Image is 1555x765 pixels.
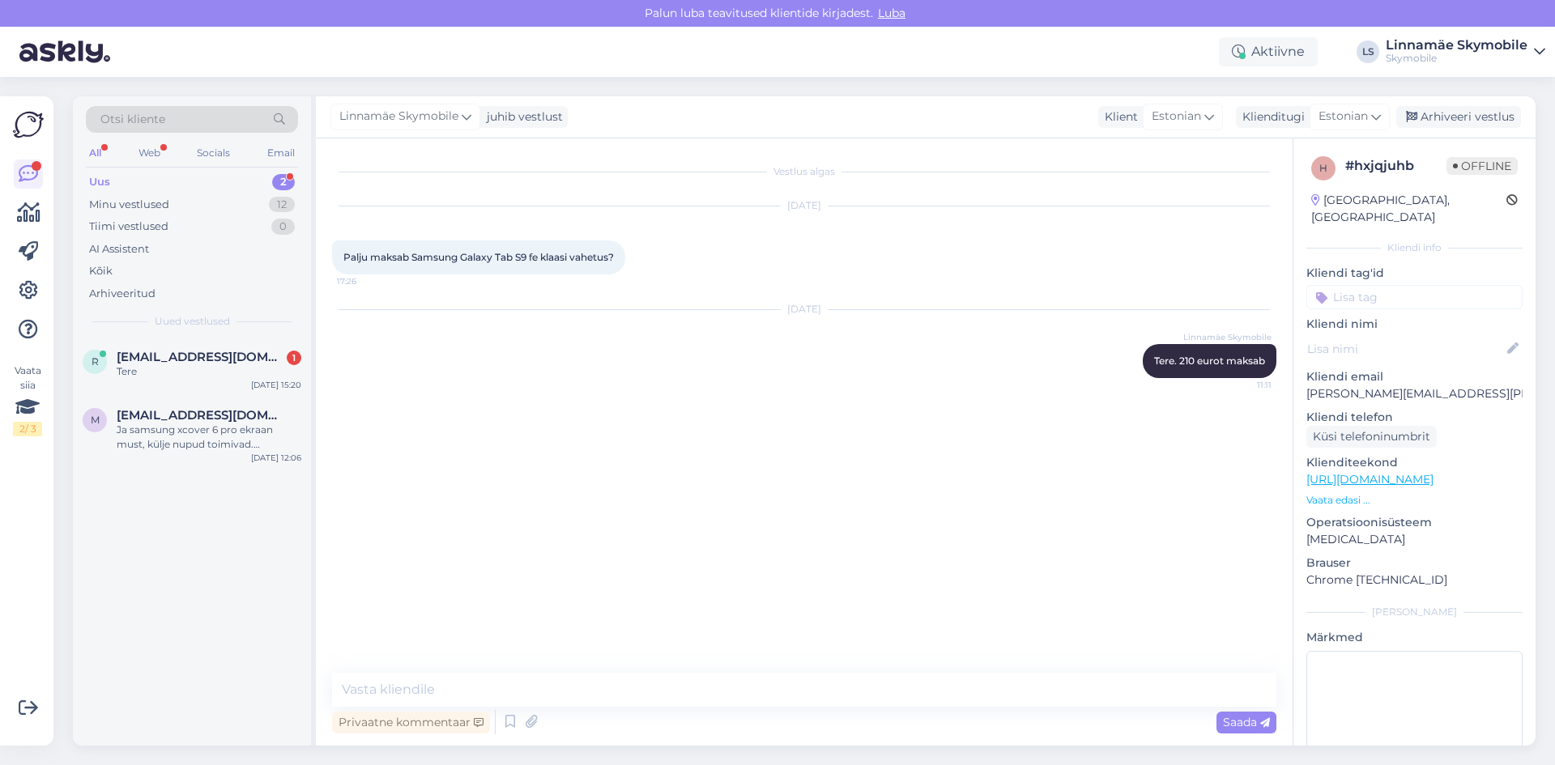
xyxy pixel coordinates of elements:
[86,142,104,164] div: All
[117,350,285,364] span: rait.polluveer@gmail.com
[117,408,285,423] span: mimmupauka@gmail.com
[194,142,233,164] div: Socials
[1183,331,1272,343] span: Linnamäe Skymobile
[13,422,42,436] div: 2 / 3
[89,219,168,235] div: Tiimi vestlused
[332,164,1276,179] div: Vestlus algas
[117,423,301,452] div: Ja samsung xcover 6 pro ekraan must, külje nupud toimivad. [PERSON_NAME] vahetus ei aidanud. Kas ...
[269,197,295,213] div: 12
[89,197,169,213] div: Minu vestlused
[873,6,910,20] span: Luba
[251,452,301,464] div: [DATE] 12:06
[155,314,230,329] span: Uued vestlused
[1306,531,1523,548] p: [MEDICAL_DATA]
[1306,493,1523,508] p: Vaata edasi ...
[1306,605,1523,619] div: [PERSON_NAME]
[13,109,44,140] img: Askly Logo
[1311,192,1506,226] div: [GEOGRAPHIC_DATA], [GEOGRAPHIC_DATA]
[1219,37,1318,66] div: Aktiivne
[1306,426,1437,448] div: Küsi telefoninumbrit
[332,712,490,733] div: Privaatne kommentaar
[1446,157,1518,175] span: Offline
[1154,355,1265,367] span: Tere. 210 eurot maksab
[1386,39,1545,65] a: Linnamäe SkymobileSkymobile
[332,198,1276,213] div: [DATE]
[1306,368,1523,385] p: Kliendi email
[1306,572,1523,589] p: Chrome [TECHNICAL_ID]
[480,108,563,125] div: juhib vestlust
[1236,108,1305,125] div: Klienditugi
[339,108,458,125] span: Linnamäe Skymobile
[1306,240,1523,255] div: Kliendi info
[264,142,298,164] div: Email
[1396,106,1521,128] div: Arhiveeri vestlus
[92,355,99,368] span: r
[1306,514,1523,531] p: Operatsioonisüsteem
[1306,316,1523,333] p: Kliendi nimi
[1098,108,1138,125] div: Klient
[89,241,149,257] div: AI Assistent
[271,219,295,235] div: 0
[1306,472,1434,487] a: [URL][DOMAIN_NAME]
[135,142,164,164] div: Web
[1386,39,1527,52] div: Linnamäe Skymobile
[343,251,614,263] span: Palju maksab Samsung Galaxy Tab S9 fe klaasi vahetus?
[337,275,398,287] span: 17:26
[89,263,113,279] div: Kõik
[1306,629,1523,646] p: Märkmed
[1306,285,1523,309] input: Lisa tag
[13,363,42,436] div: Vaata siia
[91,414,100,426] span: m
[117,364,301,379] div: Tere
[1223,715,1270,729] span: Saada
[100,111,165,128] span: Otsi kliente
[89,286,155,302] div: Arhiveeritud
[1306,265,1523,282] p: Kliendi tag'id
[1319,108,1368,125] span: Estonian
[1306,385,1523,402] p: [PERSON_NAME][EMAIL_ADDRESS][PERSON_NAME][DOMAIN_NAME]
[1306,409,1523,426] p: Kliendi telefon
[272,174,295,190] div: 2
[251,379,301,391] div: [DATE] 15:20
[332,302,1276,317] div: [DATE]
[1306,555,1523,572] p: Brauser
[1307,340,1504,358] input: Lisa nimi
[1306,454,1523,471] p: Klienditeekond
[1357,40,1379,63] div: LS
[1386,52,1527,65] div: Skymobile
[1345,156,1446,176] div: # hxjqjuhb
[1152,108,1201,125] span: Estonian
[1211,379,1272,391] span: 11:11
[287,351,301,365] div: 1
[1319,162,1327,174] span: h
[89,174,110,190] div: Uus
